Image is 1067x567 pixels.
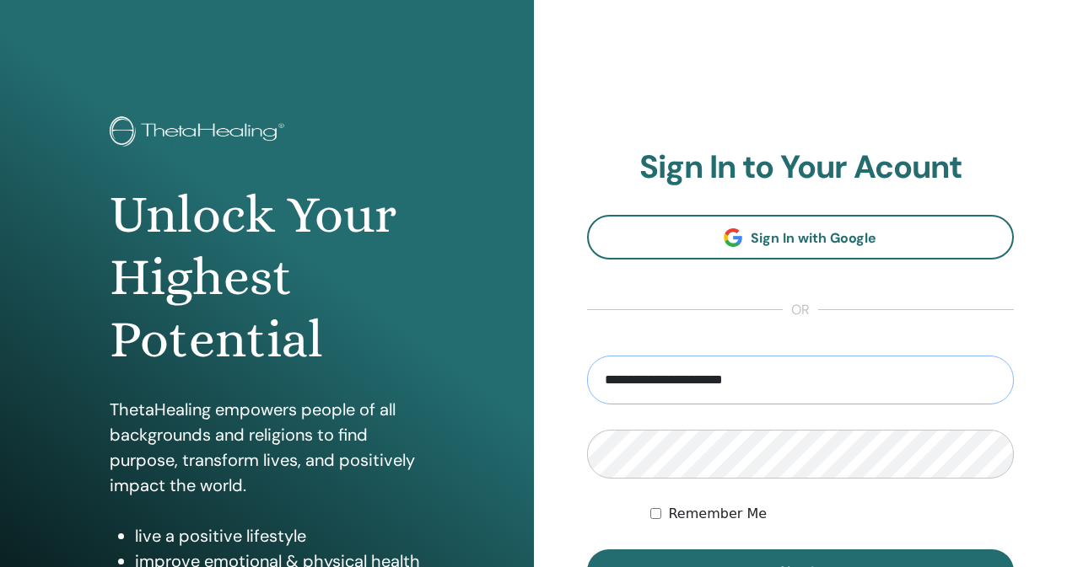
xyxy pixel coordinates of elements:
[650,504,1014,524] div: Keep me authenticated indefinitely or until I manually logout
[668,504,767,524] label: Remember Me
[110,184,423,372] h1: Unlock Your Highest Potential
[783,300,818,320] span: or
[587,215,1015,259] a: Sign In with Google
[751,229,876,247] span: Sign In with Google
[587,148,1015,187] h2: Sign In to Your Acount
[110,397,423,498] p: ThetaHealing empowers people of all backgrounds and religions to find purpose, transform lives, a...
[135,523,423,548] li: live a positive lifestyle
